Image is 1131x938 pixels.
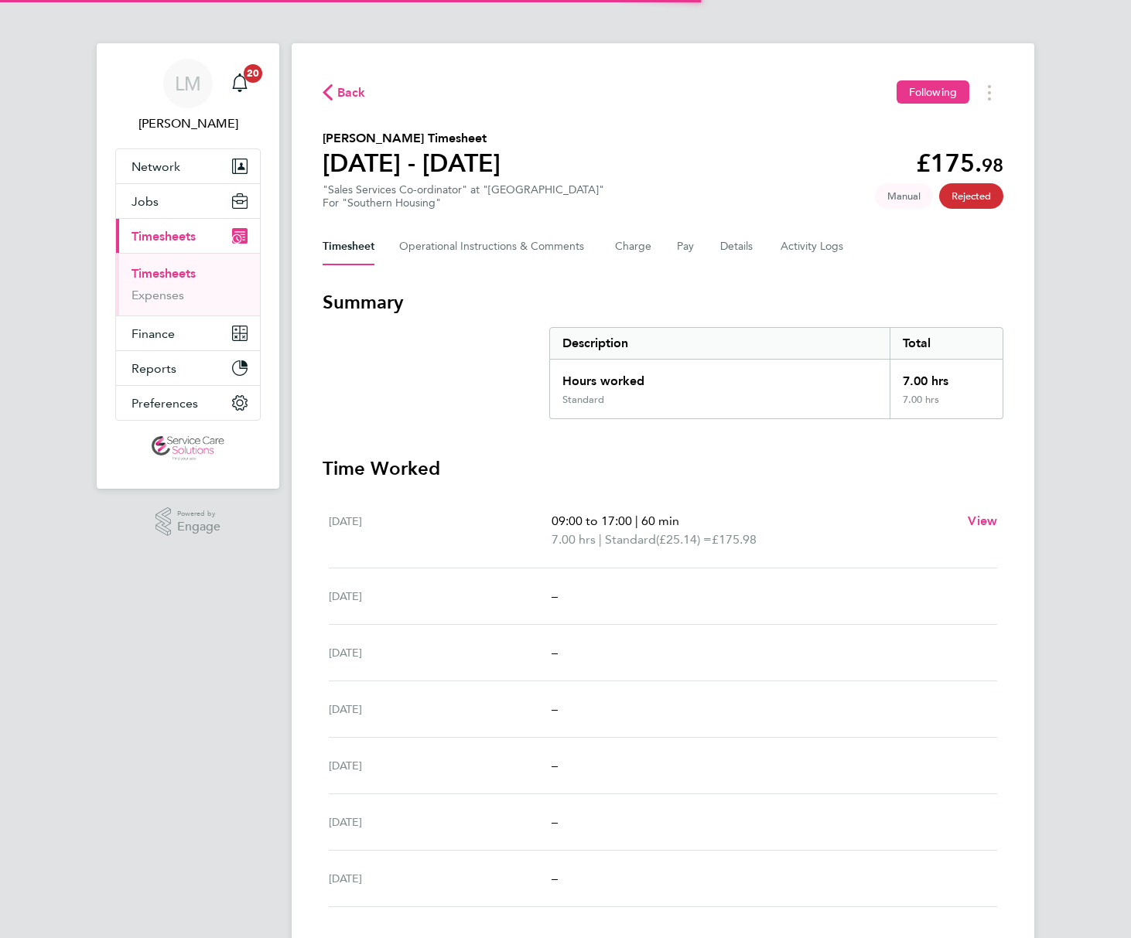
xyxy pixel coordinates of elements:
section: Timesheet [323,290,1003,907]
span: – [552,588,558,603]
a: Timesheets [132,266,196,281]
button: Preferences [116,386,260,420]
button: Finance [116,316,260,350]
button: Network [116,149,260,183]
button: Timesheet [323,228,374,265]
span: Lee McMillan [115,114,261,133]
div: Hours worked [550,360,890,394]
span: – [552,645,558,660]
span: Powered by [177,507,220,520]
div: 7.00 hrs [890,360,1003,394]
span: – [552,814,558,829]
div: [DATE] [329,813,552,831]
div: Total [890,328,1003,359]
button: Timesheets Menu [976,80,1003,104]
button: Reports [116,351,260,385]
a: 20 [224,59,255,108]
span: Finance [132,326,175,341]
span: – [552,871,558,885]
span: View [968,513,997,528]
h3: Time Worked [323,456,1003,481]
div: Description [550,328,890,359]
span: 98 [982,154,1003,176]
span: Reports [132,361,176,376]
div: Summary [549,327,1003,419]
span: 60 min [641,513,679,528]
button: Back [323,83,366,102]
app-decimal: £175. [916,148,1003,178]
span: Standard [605,530,656,549]
span: Back [337,84,366,102]
span: Engage [177,520,220,534]
span: Timesheets [132,229,196,244]
a: Go to home page [115,436,261,461]
span: Network [132,159,180,174]
span: 09:00 to 17:00 [552,513,632,528]
span: – [552,758,558,773]
div: For "Southern Housing" [323,196,604,210]
div: 7.00 hrs [890,394,1003,418]
a: LM[PERSON_NAME] [115,59,261,133]
span: Jobs [132,194,159,209]
a: Expenses [132,288,184,302]
button: Jobs [116,184,260,218]
h3: Summary [323,290,1003,315]
span: This timesheet has been rejected. [939,183,1003,209]
span: – [552,701,558,716]
span: | [635,513,638,528]
nav: Main navigation [97,43,279,489]
button: Operational Instructions & Comments [399,228,590,265]
a: Powered byEngage [155,507,221,537]
h2: [PERSON_NAME] Timesheet [323,129,501,148]
button: Details [720,228,756,265]
span: This timesheet was manually created. [875,183,933,209]
img: servicecare-logo-retina.png [152,436,224,461]
h1: [DATE] - [DATE] [323,148,501,179]
div: [DATE] [329,700,552,718]
span: Following [909,85,957,99]
div: Standard [562,394,604,406]
button: Pay [677,228,695,265]
button: Following [897,80,969,104]
div: [DATE] [329,643,552,662]
div: [DATE] [329,869,552,888]
span: (£25.14) = [656,532,712,547]
div: Timesheets [116,253,260,316]
span: Preferences [132,396,198,411]
button: Charge [615,228,652,265]
span: | [599,532,602,547]
span: 20 [244,64,262,83]
button: Timesheets [116,219,260,253]
div: [DATE] [329,512,552,549]
div: "Sales Services Co-ordinator" at "[GEOGRAPHIC_DATA]" [323,183,604,210]
a: View [968,512,997,530]
button: Activity Logs [781,228,846,265]
div: [DATE] [329,756,552,775]
span: £175.98 [712,532,757,547]
span: LM [175,73,201,94]
span: 7.00 hrs [552,532,596,547]
div: [DATE] [329,587,552,605]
